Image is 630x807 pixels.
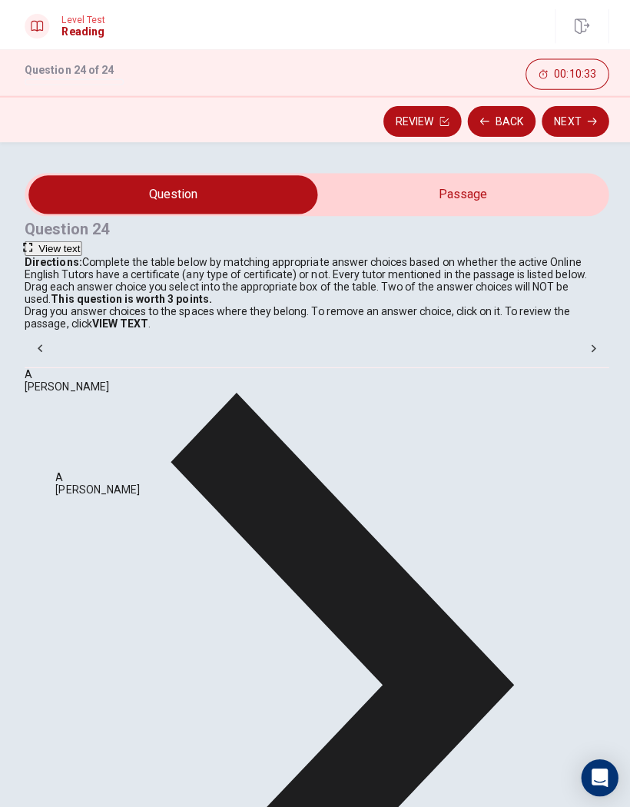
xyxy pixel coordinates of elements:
span: Level Test [61,15,104,25]
button: 00:10:33 [522,58,605,89]
strong: Directions: [25,254,81,267]
strong: VIEW TEXT [91,316,148,328]
h1: Question 24 of 24 [25,63,123,75]
span: Complete the table below by matching appropriate answer choices based on whether the active Onlin... [25,254,583,304]
button: Next [539,105,605,136]
span: 00:10:33 [551,68,592,80]
button: Review [381,105,459,136]
span: View text [38,241,80,253]
b: This question is worth 3 points. [51,291,211,304]
span: [PERSON_NAME] [25,378,108,390]
h1: Reading [61,25,104,38]
p: Drag you answer choices to the spaces where they belong. To remove an answer choice, click on it.... [25,304,605,328]
div: Open Intercom Messenger [578,755,615,792]
div: A [25,366,605,378]
button: Back [465,105,532,136]
div: Choose test type tabs [55,328,575,365]
h4: Question 24 [25,215,605,240]
button: View text [25,240,81,254]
